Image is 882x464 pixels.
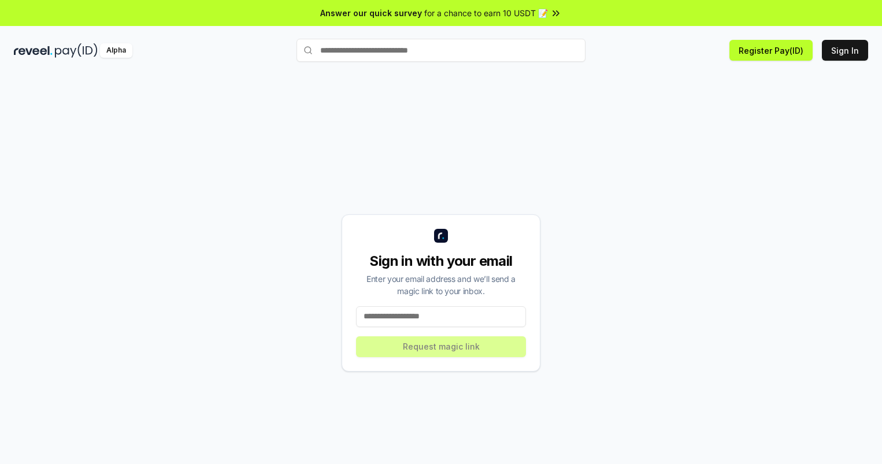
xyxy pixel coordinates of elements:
span: for a chance to earn 10 USDT 📝 [424,7,548,19]
div: Enter your email address and we’ll send a magic link to your inbox. [356,273,526,297]
img: pay_id [55,43,98,58]
div: Alpha [100,43,132,58]
img: logo_small [434,229,448,243]
button: Sign In [822,40,868,61]
button: Register Pay(ID) [729,40,813,61]
img: reveel_dark [14,43,53,58]
div: Sign in with your email [356,252,526,270]
span: Answer our quick survey [320,7,422,19]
